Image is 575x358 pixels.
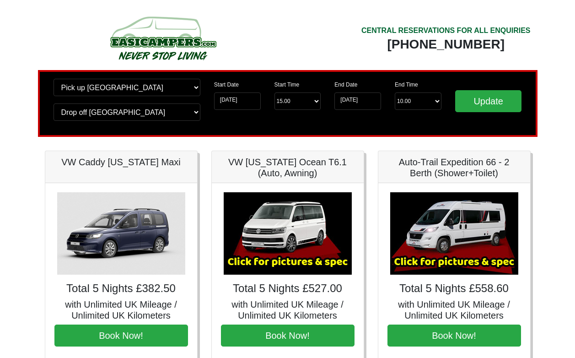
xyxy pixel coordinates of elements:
[334,92,381,110] input: Return Date
[54,325,188,347] button: Book Now!
[395,81,418,89] label: End Time
[387,157,521,179] h5: Auto-Trail Expedition 66 - 2 Berth (Shower+Toilet)
[221,157,355,179] h5: VW [US_STATE] Ocean T6.1 (Auto, Awning)
[274,81,300,89] label: Start Time
[224,192,352,275] img: VW California Ocean T6.1 (Auto, Awning)
[334,81,357,89] label: End Date
[387,282,521,295] h4: Total 5 Nights £558.60
[76,13,250,63] img: campers-checkout-logo.png
[54,282,188,295] h4: Total 5 Nights £382.50
[54,157,188,168] h5: VW Caddy [US_STATE] Maxi
[361,36,531,53] div: [PHONE_NUMBER]
[221,282,355,295] h4: Total 5 Nights £527.00
[214,81,239,89] label: Start Date
[54,299,188,321] h5: with Unlimited UK Mileage / Unlimited UK Kilometers
[214,92,261,110] input: Start Date
[387,325,521,347] button: Book Now!
[390,192,518,275] img: Auto-Trail Expedition 66 - 2 Berth (Shower+Toilet)
[221,325,355,347] button: Book Now!
[361,25,531,36] div: CENTRAL RESERVATIONS FOR ALL ENQUIRIES
[57,192,185,275] img: VW Caddy California Maxi
[455,90,522,112] input: Update
[221,299,355,321] h5: with Unlimited UK Mileage / Unlimited UK Kilometers
[387,299,521,321] h5: with Unlimited UK Mileage / Unlimited UK Kilometers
